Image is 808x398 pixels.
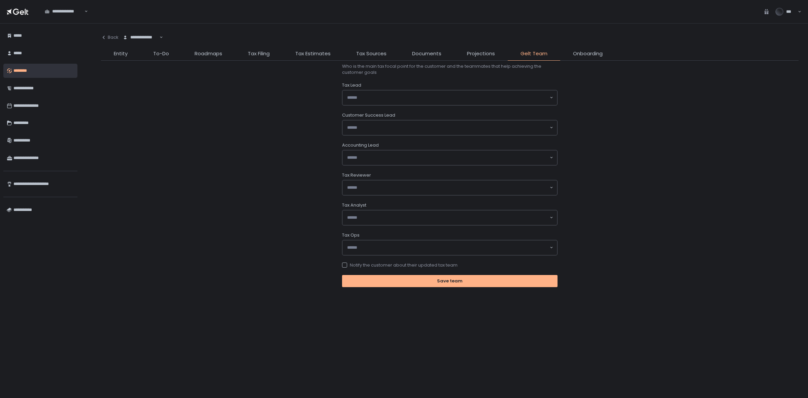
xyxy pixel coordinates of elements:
span: Onboarding [573,50,603,58]
div: Search for option [342,150,557,165]
input: Search for option [347,94,549,101]
div: Search for option [342,120,557,135]
input: Search for option [158,34,159,41]
span: Documents [412,50,441,58]
span: Roadmaps [195,50,222,58]
span: Tax Estimates [295,50,331,58]
span: Who is the main tax focal point for the customer and the teammates that help achieving the custom... [342,63,558,75]
div: Search for option [342,180,557,195]
span: Projections [467,50,495,58]
span: To-Do [153,50,169,58]
div: Search for option [119,30,163,44]
span: Gelt Team [520,50,547,58]
span: Accounting Lead [342,142,379,148]
input: Search for option [347,184,549,191]
div: Save team [437,278,463,284]
span: Tax Filing [248,50,270,58]
button: Back [101,30,119,44]
input: Search for option [347,214,549,221]
span: Tax Reviewer [342,172,371,178]
div: Search for option [342,240,557,255]
div: Search for option [342,90,557,105]
span: Tax Ops [342,232,360,238]
div: Search for option [40,4,88,19]
span: Customer Success Lead [342,112,395,118]
span: Tax Analyst [342,202,366,208]
button: Save team [342,275,558,287]
input: Search for option [83,8,83,15]
span: Tax Sources [356,50,386,58]
div: Back [101,34,119,40]
span: Tax Lead [342,82,361,88]
span: Entity [114,50,128,58]
input: Search for option [347,244,549,251]
input: Search for option [347,124,549,131]
input: Search for option [347,154,549,161]
div: Search for option [342,210,557,225]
